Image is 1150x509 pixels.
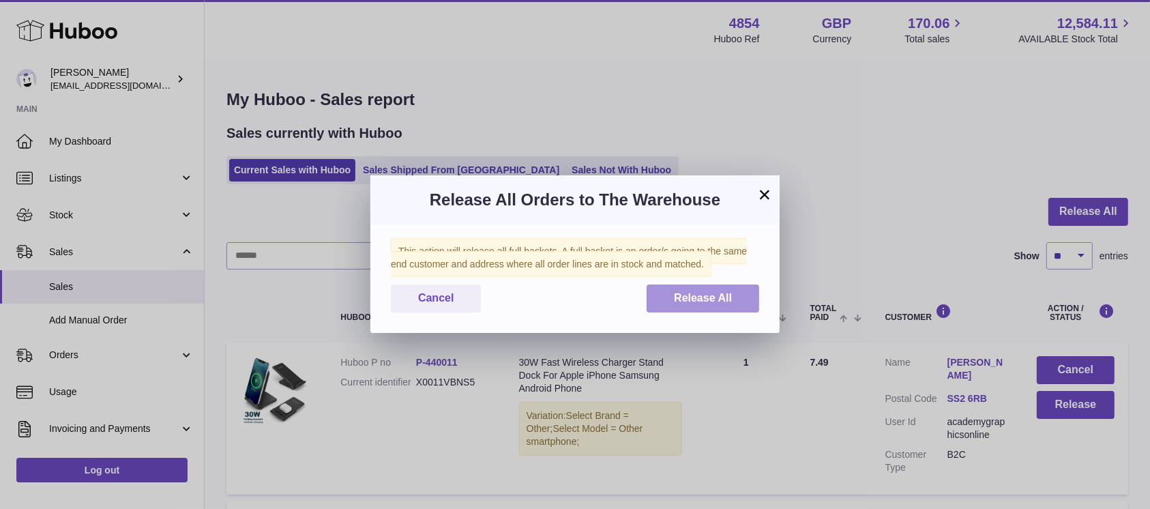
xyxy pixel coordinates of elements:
[674,292,732,304] span: Release All
[391,189,759,211] h3: Release All Orders to The Warehouse
[756,186,773,203] button: ×
[391,285,481,312] button: Cancel
[647,285,759,312] button: Release All
[391,238,747,277] span: This action will release all full baskets. A full basket is an order/s going to the same end cust...
[418,292,454,304] span: Cancel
